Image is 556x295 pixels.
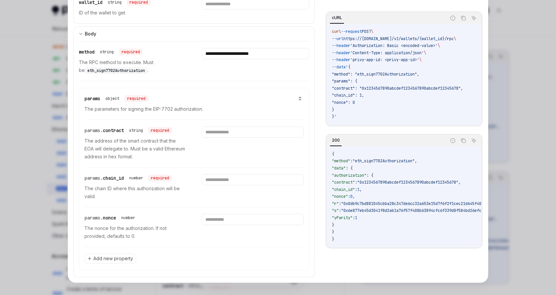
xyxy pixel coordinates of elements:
[332,158,350,164] span: "method"
[85,30,96,38] div: Body
[103,215,116,221] span: nonce
[350,158,353,164] span: :
[332,107,334,112] span: }
[470,136,478,145] button: Ask AI
[449,136,457,145] button: Report incorrect code
[332,72,419,77] span: "method": "eth_sign7702Authorization",
[332,36,343,41] span: --url
[359,187,362,192] span: ,
[332,50,350,56] span: --header
[330,14,344,22] div: cURL
[355,187,357,192] span: :
[332,29,341,34] span: curl
[332,173,366,178] span: "authorization"
[332,187,355,192] span: "chain_id"
[332,201,339,206] span: "r"
[332,114,336,119] span: }'
[350,43,438,48] span: 'Authorization: Basic <encoded-value>'
[332,166,346,171] span: "data"
[341,208,498,213] span: "0x6e877eb45d3041f8d2ab1a76f57f408b63894cfc6f339d8f584bd26efceae308"
[459,14,468,22] button: Copy the contents from the code block
[148,175,172,181] div: required
[84,137,186,161] p: The address of the smart contract that the EOA will delegate to. Must be a valid Ethereum address...
[125,95,148,102] div: required
[103,127,124,133] span: contract
[454,36,456,41] span: \
[449,14,457,22] button: Report incorrect code
[459,136,468,145] button: Copy the contents from the code block
[332,215,353,220] span: "yParity"
[332,93,364,98] span: "chain_id": 1,
[79,49,95,55] span: method
[103,175,124,181] span: chain_id
[332,57,350,62] span: --header
[73,26,315,41] button: expand input section
[438,43,440,48] span: \
[332,180,355,185] span: "contract"
[357,187,359,192] span: 1
[341,29,362,34] span: --request
[87,68,145,73] span: eth_sign7702Authorization
[84,214,138,222] div: params.nonce
[332,79,357,84] span: "params": {
[84,174,172,182] div: params.chain_id
[84,126,172,134] div: params.contract
[119,49,143,55] div: required
[350,57,419,62] span: 'privy-app-id: <privy-app-id>'
[355,215,357,220] span: 1
[341,201,498,206] span: "0x0db9c7bd881045cbba28c347de6cc32a653e15d7f6f2f1cec21d645f402a6419"
[415,158,417,164] span: ,
[424,50,426,56] span: \
[458,180,461,185] span: ,
[332,43,350,48] span: --header
[353,215,355,220] span: :
[343,36,454,41] span: https://[DOMAIN_NAME]/v1/wallets/{wallet_id}/rpc
[339,208,341,213] span: :
[332,86,463,91] span: "contract": "0x1234567890abcdef1234567890abcdef12345678",
[84,105,304,113] p: The parameters for signing the EIP-7702 authorization.
[84,185,186,200] p: The chain ID where this authorization will be valid.
[79,9,186,17] p: ID of the wallet to get.
[332,100,355,105] span: "nonce": 0
[350,50,424,56] span: 'Content-Type: application/json'
[366,173,373,178] span: : {
[339,201,341,206] span: :
[84,96,100,102] span: params
[332,194,348,199] span: "nonce"
[84,95,148,102] div: params
[148,127,172,134] div: required
[332,237,334,242] span: }
[353,158,415,164] span: "eth_sign7702Authorization"
[346,64,350,70] span: '{
[348,194,350,199] span: :
[350,194,353,199] span: 0
[355,180,357,185] span: :
[332,229,334,235] span: }
[332,222,334,228] span: }
[79,48,143,56] div: method
[84,175,103,181] span: params.
[362,29,371,34] span: POST
[332,64,346,70] span: --data
[332,208,339,213] span: "s"
[470,14,478,22] button: Ask AI
[330,136,342,144] div: 200
[84,254,136,263] button: Add new property
[353,194,355,199] span: ,
[419,57,422,62] span: \
[346,166,353,171] span: : {
[84,224,186,240] p: The nonce for the authorization. If not provided, defaults to 0.
[84,127,103,133] span: params.
[332,151,334,157] span: {
[84,215,103,221] span: params.
[93,255,133,262] span: Add new property
[79,58,186,74] p: The RPC method to execute. Must be .
[357,180,458,185] span: "0x1234567890abcdef1234567890abcdef12345678"
[371,29,373,34] span: \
